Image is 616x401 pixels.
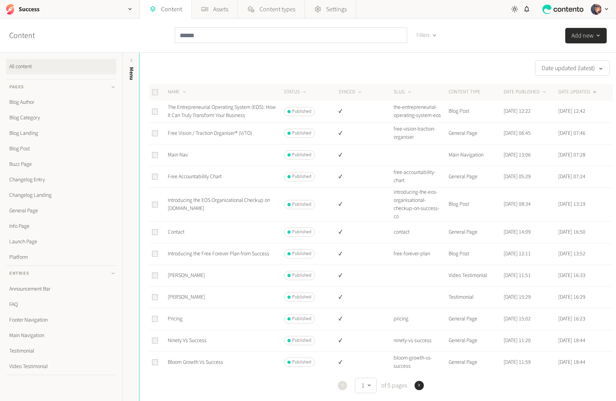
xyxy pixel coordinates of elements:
[338,101,393,122] td: ✔
[326,5,347,14] span: Settings
[504,358,531,366] time: [DATE] 11:59
[565,28,607,43] button: Add new
[558,107,585,115] time: [DATE] 12:42
[292,229,311,236] span: Published
[168,315,182,323] a: Pricing
[393,330,448,351] td: ninety-vs-success
[558,315,585,323] time: [DATE] 16:23
[292,359,311,366] span: Published
[558,293,585,301] time: [DATE] 16:29
[355,378,377,393] button: 1
[448,166,503,188] td: General Page
[448,286,503,308] td: Testimonial
[448,243,503,265] td: Blog Post
[504,151,531,159] time: [DATE] 13:06
[6,297,116,312] a: FAQ
[292,337,311,344] span: Published
[558,151,585,159] time: [DATE] 07:28
[393,243,448,265] td: free-forever-plan
[393,122,448,144] td: free-vision-traction-organiser
[448,101,503,122] td: Blog Post
[448,351,503,373] td: General Page
[393,101,448,122] td: the-entrepreneurial-operating-system-eos
[168,337,206,344] a: Ninety Vs Success
[6,343,116,359] a: Testimonial
[448,188,503,221] td: Blog Post
[393,351,448,373] td: bloom-growth-vs-success
[338,166,393,188] td: ✔
[558,173,585,181] time: [DATE] 07:24
[9,270,29,277] span: Entries
[504,228,531,236] time: [DATE] 14:09
[338,308,393,330] td: ✔
[292,272,311,279] span: Published
[504,272,531,279] time: [DATE] 11:51
[504,200,531,208] time: [DATE] 08:34
[260,5,295,14] span: Content types
[448,265,503,286] td: Video Testimonial
[168,173,222,181] a: Free Accountability Chart
[168,293,205,301] a: [PERSON_NAME]
[393,221,448,243] td: contact
[292,130,311,137] span: Published
[292,173,311,180] span: Published
[393,166,448,188] td: free-accountability-chart
[6,203,116,219] a: General Page
[292,294,311,301] span: Published
[168,129,252,137] a: Free Vision / Traction Organiser® (V/TO)
[448,122,503,144] td: General Page
[338,351,393,373] td: ✔
[6,219,116,234] a: Info Page
[6,188,116,203] a: Changelog Landing
[558,129,585,137] time: [DATE] 07:46
[168,250,269,258] a: Introducing the Free Forever Plan from Success
[410,28,443,43] button: Filters
[448,330,503,351] td: General Page
[448,84,503,101] th: CONTENT TYPE
[6,359,116,374] a: Video Testimonial
[393,308,448,330] td: pricing
[6,59,116,74] a: All content
[504,129,531,137] time: [DATE] 06:45
[6,157,116,172] a: Buzz Page
[6,126,116,141] a: Blog Landing
[504,337,531,344] time: [DATE] 11:20
[127,67,136,80] span: Menu
[504,107,531,115] time: [DATE] 12:22
[6,141,116,157] a: Blog Post
[338,286,393,308] td: ✔
[558,200,585,208] time: [DATE] 13:19
[558,88,598,96] button: DATE UPDATED
[292,108,311,115] span: Published
[339,88,363,96] button: SYNCED
[284,88,308,96] button: STATUS
[558,228,585,236] time: [DATE] 16:50
[19,5,40,14] h2: Success
[504,293,531,301] time: [DATE] 15:29
[168,358,223,366] a: Bloom Growth Vs Success
[338,243,393,265] td: ✔
[6,250,116,265] a: Platform
[6,328,116,343] a: Main Navigation
[338,188,393,221] td: ✔
[168,151,188,159] a: Main Nav
[292,250,311,257] span: Published
[558,337,585,344] time: [DATE] 18:44
[168,103,276,119] a: The Entrepreneurial Operating System (EOS): How It Can Truly Transform Your Business
[504,88,547,96] button: DATE PUBLISHED
[504,250,531,258] time: [DATE] 12:11
[168,272,205,279] a: [PERSON_NAME]
[448,221,503,243] td: General Page
[448,308,503,330] td: General Page
[393,188,448,221] td: introducing-the-eos-organisational-checkup-on-success-co
[591,4,602,15] img: Josh Angell
[338,265,393,286] td: ✔
[6,95,116,110] a: Blog Author
[535,60,610,76] button: Date updated (latest)
[168,228,184,236] a: Contact
[6,110,116,126] a: Blog Category
[9,30,53,41] h2: Content
[168,196,270,212] a: Introducing the EOS Organizational Checkup on [DOMAIN_NAME]
[338,122,393,144] td: ✔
